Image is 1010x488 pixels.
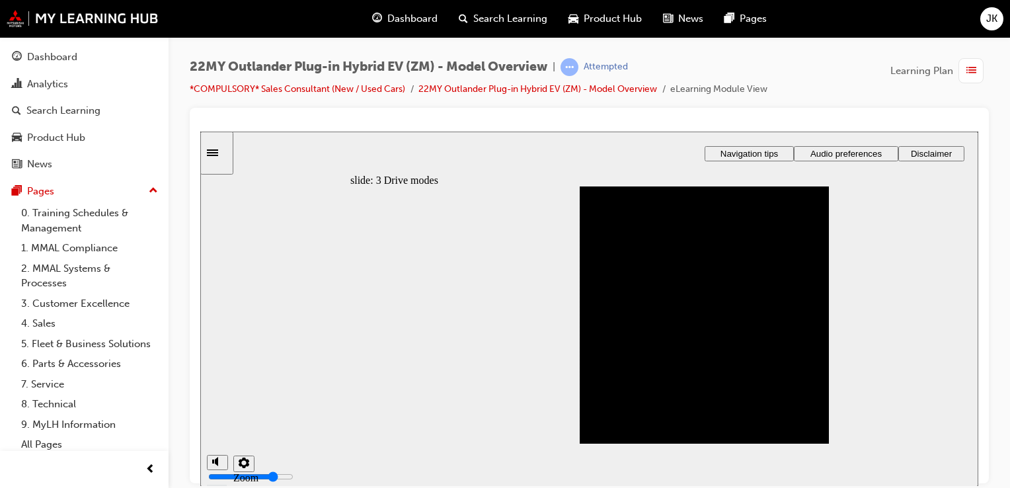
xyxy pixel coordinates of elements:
[12,186,22,198] span: pages-icon
[16,434,163,455] a: All Pages
[724,11,734,27] span: pages-icon
[5,179,163,204] button: Pages
[16,259,163,294] a: 2. MMAL Systems & Processes
[459,11,468,27] span: search-icon
[890,58,989,83] button: Learning Plan
[714,5,777,32] a: pages-iconPages
[190,83,405,95] a: *COMPULSORY* Sales Consultant (New / Used Cars)
[8,340,93,350] input: volume
[12,105,21,117] span: search-icon
[16,394,163,415] a: 8. Technical
[26,103,100,118] div: Search Learning
[16,313,163,334] a: 4. Sales
[5,72,163,97] a: Analytics
[520,17,578,27] span: Navigation tips
[16,334,163,354] a: 5. Fleet & Business Solutions
[5,42,163,179] button: DashboardAnalyticsSearch LearningProduct HubNews
[5,152,163,177] a: News
[584,11,642,26] span: Product Hub
[5,45,163,69] a: Dashboard
[670,82,767,97] li: eLearning Module View
[610,17,681,27] span: Audio preferences
[16,374,163,395] a: 7. Service
[27,184,54,199] div: Pages
[473,11,547,26] span: Search Learning
[16,238,163,259] a: 1. MMAL Compliance
[584,61,628,73] div: Attempted
[568,11,578,27] span: car-icon
[149,183,158,200] span: up-icon
[740,11,767,26] span: Pages
[16,203,163,238] a: 0. Training Schedules & Management
[561,58,578,76] span: learningRecordVerb_ATTEMPT-icon
[387,11,438,26] span: Dashboard
[594,15,698,30] button: Audio preferences
[553,60,555,75] span: |
[558,5,652,32] a: car-iconProduct Hub
[362,5,448,32] a: guage-iconDashboard
[12,159,22,171] span: news-icon
[7,312,53,355] div: misc controls
[504,15,594,30] button: Navigation tips
[448,5,558,32] a: search-iconSearch Learning
[16,415,163,435] a: 9. MyLH Information
[5,99,163,123] a: Search Learning
[980,7,1003,30] button: JK
[27,130,85,145] div: Product Hub
[372,11,382,27] span: guage-icon
[890,63,953,79] span: Learning Plan
[27,50,77,65] div: Dashboard
[12,79,22,91] span: chart-icon
[190,60,547,75] span: 22MY Outlander Plug-in Hybrid EV (ZM) - Model Overview
[966,63,976,79] span: list-icon
[5,126,163,150] a: Product Hub
[418,83,657,95] a: 22MY Outlander Plug-in Hybrid EV (ZM) - Model Overview
[33,324,54,341] button: settings
[12,52,22,63] span: guage-icon
[12,132,22,144] span: car-icon
[145,462,155,478] span: prev-icon
[986,11,997,26] span: JK
[698,15,764,30] button: Disclaimer
[27,77,68,92] div: Analytics
[33,341,58,376] label: Zoom to fit
[663,11,673,27] span: news-icon
[652,5,714,32] a: news-iconNews
[16,354,163,374] a: 6. Parts & Accessories
[7,323,28,339] button: volume
[678,11,703,26] span: News
[711,17,752,27] span: Disclaimer
[27,157,52,172] div: News
[16,294,163,314] a: 3. Customer Excellence
[7,10,159,27] img: mmal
